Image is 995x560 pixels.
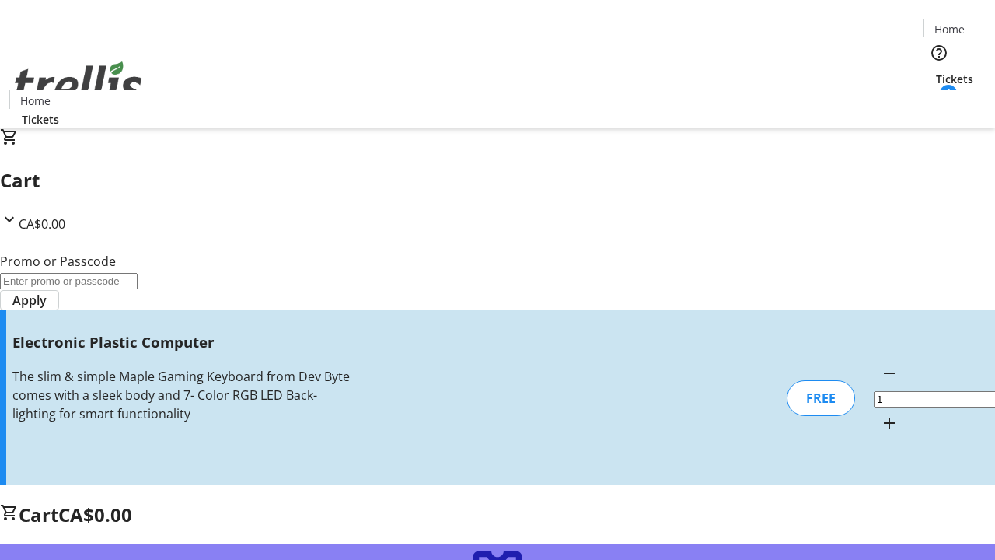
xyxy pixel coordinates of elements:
div: FREE [787,380,855,416]
span: CA$0.00 [19,215,65,233]
button: Decrement by one [874,358,905,389]
button: Increment by one [874,408,905,439]
a: Tickets [923,71,986,87]
h3: Electronic Plastic Computer [12,331,352,353]
a: Tickets [9,111,72,128]
img: Orient E2E Organization 1hG6BiHlX8's Logo [9,44,148,122]
a: Home [924,21,974,37]
button: Cart [923,87,955,118]
div: The slim & simple Maple Gaming Keyboard from Dev Byte comes with a sleek body and 7- Color RGB LE... [12,367,352,423]
span: Home [20,93,51,109]
button: Help [923,37,955,68]
span: Tickets [22,111,59,128]
span: CA$0.00 [58,502,132,527]
span: Tickets [936,71,973,87]
span: Home [934,21,965,37]
a: Home [10,93,60,109]
span: Apply [12,291,47,310]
